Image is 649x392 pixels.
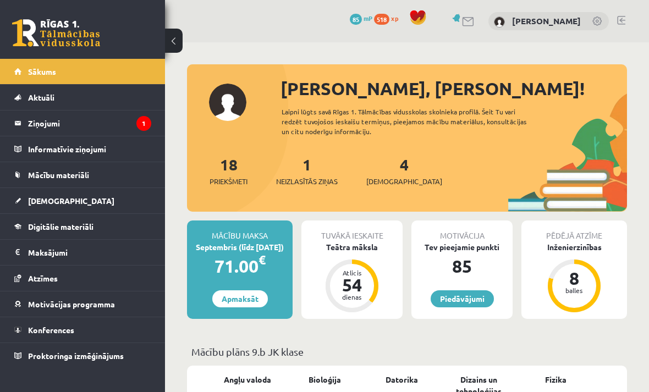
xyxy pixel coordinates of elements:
a: Mācību materiāli [14,162,151,187]
a: 4[DEMOGRAPHIC_DATA] [366,154,442,187]
span: Mācību materiāli [28,170,89,180]
span: Neizlasītās ziņas [276,176,338,187]
a: Ziņojumi1 [14,111,151,136]
i: 1 [136,116,151,131]
div: 71.00 [187,253,293,279]
div: Pēdējā atzīme [521,220,627,241]
a: [DEMOGRAPHIC_DATA] [14,188,151,213]
legend: Ziņojumi [28,111,151,136]
span: Atzīmes [28,273,58,283]
div: Inženierzinības [521,241,627,253]
div: Atlicis [335,269,369,276]
span: [DEMOGRAPHIC_DATA] [28,196,114,206]
div: balles [558,287,591,294]
a: Konferences [14,317,151,343]
div: Tuvākā ieskaite [301,220,403,241]
div: 54 [335,276,369,294]
a: Atzīmes [14,266,151,291]
a: Sākums [14,59,151,84]
legend: Maksājumi [28,240,151,265]
span: Konferences [28,325,74,335]
a: Datorika [386,374,418,385]
div: Septembris (līdz [DATE]) [187,241,293,253]
span: mP [364,14,372,23]
a: Piedāvājumi [431,290,494,307]
div: Tev pieejamie punkti [411,241,513,253]
span: 518 [374,14,389,25]
a: Apmaksāt [212,290,268,307]
span: [DEMOGRAPHIC_DATA] [366,176,442,187]
a: Bioloģija [309,374,341,385]
div: dienas [335,294,369,300]
span: Proktoringa izmēģinājums [28,351,124,361]
span: xp [391,14,398,23]
a: Digitālie materiāli [14,214,151,239]
a: 518 xp [374,14,404,23]
p: Mācību plāns 9.b JK klase [191,344,623,359]
legend: Informatīvie ziņojumi [28,136,151,162]
div: [PERSON_NAME], [PERSON_NAME]! [280,75,627,102]
div: 85 [411,253,513,279]
span: Motivācijas programma [28,299,115,309]
a: [PERSON_NAME] [512,15,581,26]
span: € [258,252,266,268]
span: Aktuāli [28,92,54,102]
a: Aktuāli [14,85,151,110]
span: Digitālie materiāli [28,222,94,231]
a: 1Neizlasītās ziņas [276,154,338,187]
a: Teātra māksla Atlicis 54 dienas [301,241,403,314]
a: Fizika [545,374,566,385]
a: Maksājumi [14,240,151,265]
div: Laipni lūgts savā Rīgas 1. Tālmācības vidusskolas skolnieka profilā. Šeit Tu vari redzēt tuvojošo... [282,107,546,136]
a: Rīgas 1. Tālmācības vidusskola [12,19,100,47]
div: Motivācija [411,220,513,241]
div: 8 [558,269,591,287]
a: Inženierzinības 8 balles [521,241,627,314]
div: Teātra māksla [301,241,403,253]
a: Proktoringa izmēģinājums [14,343,151,368]
img: Darja Vasina [494,16,505,27]
a: Angļu valoda [224,374,271,385]
a: 18Priekšmeti [210,154,248,187]
a: 85 mP [350,14,372,23]
span: Priekšmeti [210,176,248,187]
div: Mācību maksa [187,220,293,241]
a: Motivācijas programma [14,291,151,317]
a: Informatīvie ziņojumi [14,136,151,162]
span: 85 [350,14,362,25]
span: Sākums [28,67,56,76]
